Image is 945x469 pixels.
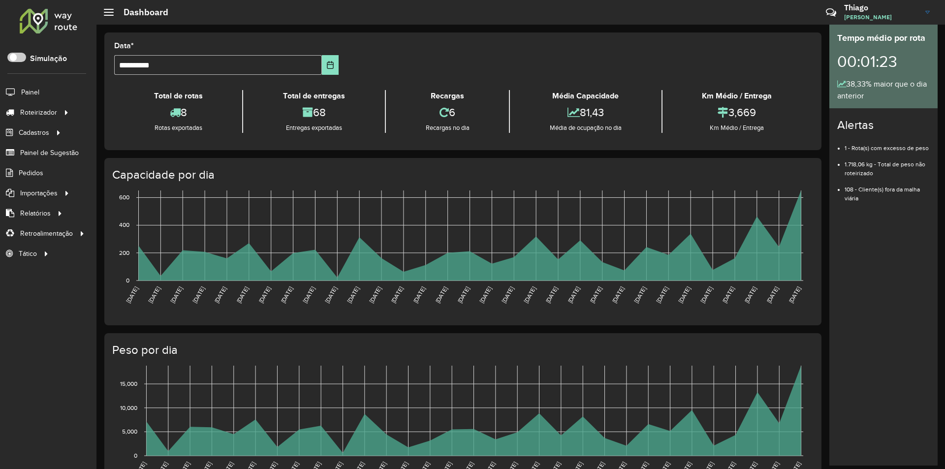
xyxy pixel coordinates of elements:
[19,168,43,178] span: Pedidos
[456,285,471,304] text: [DATE]
[478,285,493,304] text: [DATE]
[235,285,250,304] text: [DATE]
[346,285,360,304] text: [DATE]
[388,123,506,133] div: Recargas no dia
[20,208,51,219] span: Relatórios
[120,380,137,387] text: 15,000
[743,285,757,304] text: [DATE]
[837,31,930,45] div: Tempo médio por rota
[117,123,240,133] div: Rotas exportadas
[114,40,134,52] label: Data
[699,285,714,304] text: [DATE]
[512,90,659,102] div: Média Capacidade
[512,123,659,133] div: Média de ocupação no dia
[837,45,930,78] div: 00:01:23
[257,285,272,304] text: [DATE]
[845,178,930,203] li: 108 - Cliente(s) fora da malha viária
[119,194,129,201] text: 600
[191,285,206,304] text: [DATE]
[134,452,137,459] text: 0
[246,123,382,133] div: Entregas exportadas
[280,285,294,304] text: [DATE]
[820,2,842,23] a: Contato Rápido
[501,285,515,304] text: [DATE]
[655,285,669,304] text: [DATE]
[544,285,559,304] text: [DATE]
[523,285,537,304] text: [DATE]
[114,7,168,18] h2: Dashboard
[677,285,692,304] text: [DATE]
[589,285,603,304] text: [DATE]
[125,285,139,304] text: [DATE]
[122,428,137,435] text: 5,000
[302,285,316,304] text: [DATE]
[21,87,39,97] span: Painel
[19,127,49,138] span: Cadastros
[665,102,809,123] div: 3,669
[665,90,809,102] div: Km Médio / Entrega
[20,188,58,198] span: Importações
[20,228,73,239] span: Retroalimentação
[611,285,625,304] text: [DATE]
[844,3,918,12] h3: Thiago
[412,285,426,304] text: [DATE]
[434,285,448,304] text: [DATE]
[512,102,659,123] div: 81,43
[120,405,137,411] text: 10,000
[837,118,930,132] h4: Alertas
[246,102,382,123] div: 68
[845,153,930,178] li: 1.718,06 kg - Total de peso não roteirizado
[844,13,918,22] span: [PERSON_NAME]
[20,148,79,158] span: Painel de Sugestão
[390,285,404,304] text: [DATE]
[117,90,240,102] div: Total de rotas
[213,285,227,304] text: [DATE]
[787,285,802,304] text: [DATE]
[112,168,812,182] h4: Capacidade por dia
[721,285,735,304] text: [DATE]
[119,222,129,228] text: 400
[169,285,184,304] text: [DATE]
[567,285,581,304] text: [DATE]
[368,285,382,304] text: [DATE]
[112,343,812,357] h4: Peso por dia
[388,90,506,102] div: Recargas
[30,53,67,64] label: Simulação
[117,102,240,123] div: 8
[147,285,161,304] text: [DATE]
[119,250,129,256] text: 200
[324,285,338,304] text: [DATE]
[19,249,37,259] span: Tático
[126,277,129,283] text: 0
[388,102,506,123] div: 6
[633,285,647,304] text: [DATE]
[845,136,930,153] li: 1 - Rota(s) com excesso de peso
[20,107,57,118] span: Roteirizador
[765,285,780,304] text: [DATE]
[246,90,382,102] div: Total de entregas
[665,123,809,133] div: Km Médio / Entrega
[837,78,930,102] div: 38,33% maior que o dia anterior
[322,55,339,75] button: Choose Date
